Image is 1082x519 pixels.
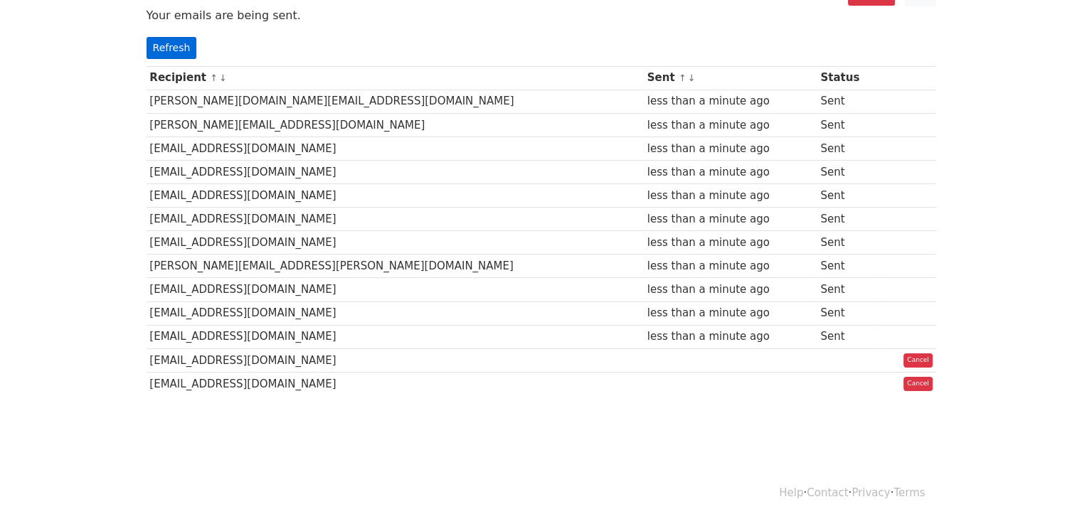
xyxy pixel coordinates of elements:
td: [EMAIL_ADDRESS][DOMAIN_NAME] [147,184,644,208]
a: Cancel [903,353,933,368]
td: Sent [817,325,879,348]
div: less than a minute ago [647,211,814,228]
div: less than a minute ago [647,328,814,345]
td: [EMAIL_ADDRESS][DOMAIN_NAME] [147,137,644,160]
td: [EMAIL_ADDRESS][DOMAIN_NAME] [147,231,644,255]
iframe: Chat Widget [1011,451,1082,519]
a: ↓ [688,73,696,83]
a: ↑ [210,73,218,83]
td: Sent [817,255,879,278]
div: less than a minute ago [647,93,814,109]
div: less than a minute ago [647,282,814,298]
a: Help [779,486,803,499]
th: Status [817,66,879,90]
td: [EMAIL_ADDRESS][DOMAIN_NAME] [147,372,644,395]
div: less than a minute ago [647,164,814,181]
div: less than a minute ago [647,305,814,321]
div: less than a minute ago [647,235,814,251]
td: [EMAIL_ADDRESS][DOMAIN_NAME] [147,348,644,372]
td: Sent [817,301,879,325]
div: less than a minute ago [647,258,814,274]
div: less than a minute ago [647,117,814,134]
td: [EMAIL_ADDRESS][DOMAIN_NAME] [147,208,644,231]
div: less than a minute ago [647,188,814,204]
td: [PERSON_NAME][EMAIL_ADDRESS][DOMAIN_NAME] [147,113,644,137]
td: Sent [817,208,879,231]
a: Cancel [903,377,933,391]
a: Terms [893,486,925,499]
a: Refresh [147,37,197,59]
td: Sent [817,113,879,137]
p: Your emails are being sent. [147,8,936,23]
th: Sent [644,66,817,90]
th: Recipient [147,66,644,90]
td: Sent [817,278,879,301]
td: Sent [817,90,879,113]
div: less than a minute ago [647,141,814,157]
a: Privacy [852,486,890,499]
td: [EMAIL_ADDRESS][DOMAIN_NAME] [147,278,644,301]
td: Sent [817,231,879,255]
a: Contact [807,486,848,499]
td: [PERSON_NAME][DOMAIN_NAME][EMAIL_ADDRESS][DOMAIN_NAME] [147,90,644,113]
td: Sent [817,160,879,183]
td: [EMAIL_ADDRESS][DOMAIN_NAME] [147,160,644,183]
td: [EMAIL_ADDRESS][DOMAIN_NAME] [147,325,644,348]
a: ↓ [219,73,227,83]
td: Sent [817,137,879,160]
td: [PERSON_NAME][EMAIL_ADDRESS][PERSON_NAME][DOMAIN_NAME] [147,255,644,278]
a: ↑ [679,73,686,83]
td: [EMAIL_ADDRESS][DOMAIN_NAME] [147,301,644,325]
td: Sent [817,184,879,208]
